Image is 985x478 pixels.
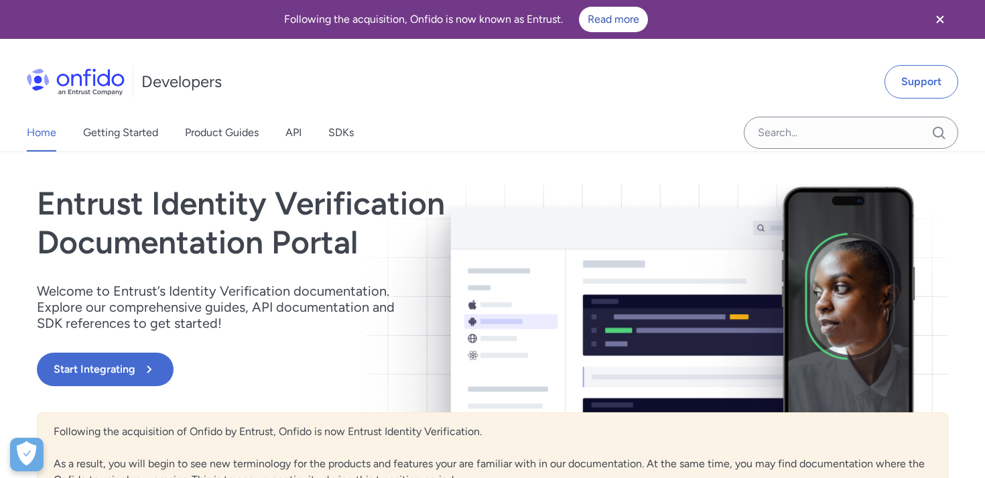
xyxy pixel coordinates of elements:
[915,3,965,36] button: Close banner
[37,184,675,261] h1: Entrust Identity Verification Documentation Portal
[185,114,259,152] a: Product Guides
[83,114,158,152] a: Getting Started
[10,438,44,471] button: Open Preferences
[27,114,56,152] a: Home
[37,353,675,386] a: Start Integrating
[10,438,44,471] div: Cookie Preferences
[579,7,648,32] a: Read more
[285,114,302,152] a: API
[932,11,948,27] svg: Close banner
[328,114,354,152] a: SDKs
[37,283,412,331] p: Welcome to Entrust’s Identity Verification documentation. Explore our comprehensive guides, API d...
[27,68,125,95] img: Onfido Logo
[16,7,915,32] div: Following the acquisition, Onfido is now known as Entrust.
[744,117,958,149] input: Onfido search input field
[884,65,958,99] a: Support
[141,71,222,93] h1: Developers
[37,353,174,386] button: Start Integrating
